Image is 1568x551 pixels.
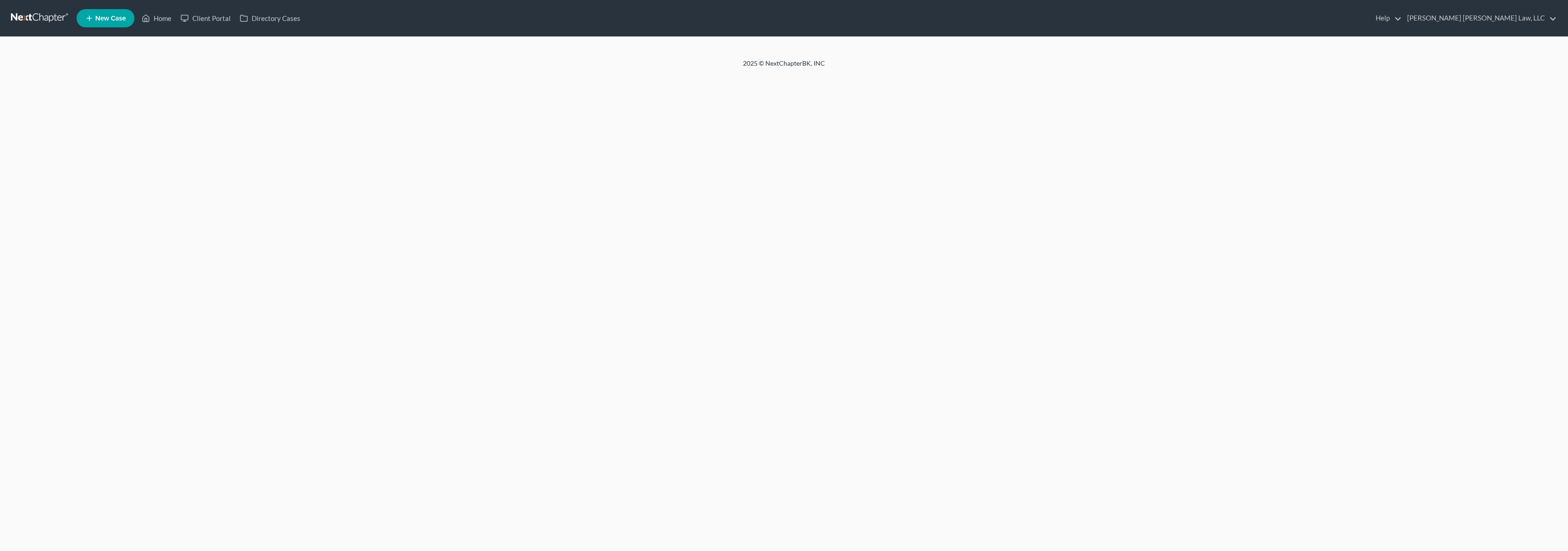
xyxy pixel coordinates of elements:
div: 2025 © NextChapterBK, INC [524,59,1044,75]
a: Client Portal [176,10,235,26]
a: Home [137,10,176,26]
a: [PERSON_NAME] [PERSON_NAME] Law, LLC [1403,10,1557,26]
a: Directory Cases [235,10,305,26]
a: Help [1371,10,1402,26]
new-legal-case-button: New Case [77,9,134,27]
